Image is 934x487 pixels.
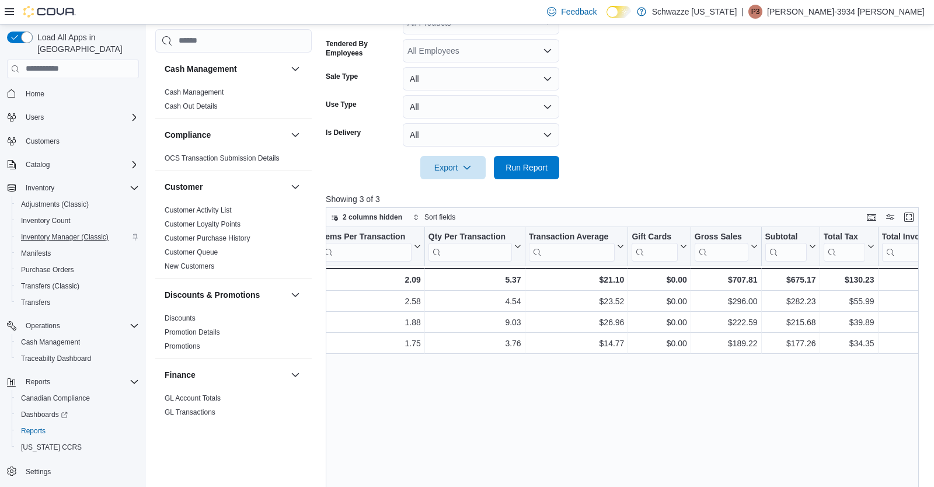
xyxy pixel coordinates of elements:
[165,102,218,111] span: Cash Out Details
[2,180,144,196] button: Inventory
[165,154,280,162] a: OCS Transaction Submission Details
[695,231,748,242] div: Gross Sales
[529,315,625,329] div: $26.96
[320,273,421,287] div: 2.09
[165,220,241,229] span: Customer Loyalty Points
[326,39,398,58] label: Tendered By Employees
[288,180,302,194] button: Customer
[26,183,54,193] span: Inventory
[165,248,218,257] span: Customer Queue
[326,128,361,137] label: Is Delivery
[26,467,51,476] span: Settings
[21,134,64,148] a: Customers
[21,110,139,124] span: Users
[165,234,250,243] span: Customer Purchase History
[824,231,874,261] button: Total Tax
[165,289,260,301] h3: Discounts & Promotions
[765,231,816,261] button: Subtotal
[165,369,196,381] h3: Finance
[2,85,144,102] button: Home
[16,440,86,454] a: [US_STATE] CCRS
[21,426,46,436] span: Reports
[155,85,312,118] div: Cash Management
[33,32,139,55] span: Load All Apps in [GEOGRAPHIC_DATA]
[21,134,139,148] span: Customers
[765,294,816,308] div: $282.23
[21,375,139,389] span: Reports
[12,439,144,455] button: [US_STATE] CCRS
[165,408,215,417] span: GL Transactions
[165,289,286,301] button: Discounts & Promotions
[12,406,144,423] a: Dashboards
[165,369,286,381] button: Finance
[767,5,925,19] p: [PERSON_NAME]-3934 [PERSON_NAME]
[748,5,762,19] div: Phoebe-3934 Yazzie
[765,231,807,242] div: Subtotal
[824,315,874,329] div: $39.89
[16,214,139,228] span: Inventory Count
[16,352,96,366] a: Traceabilty Dashboard
[765,315,816,329] div: $215.68
[165,63,286,75] button: Cash Management
[165,129,211,141] h3: Compliance
[21,443,82,452] span: [US_STATE] CCRS
[326,193,925,205] p: Showing 3 of 3
[165,88,224,97] span: Cash Management
[26,113,44,122] span: Users
[16,335,139,349] span: Cash Management
[12,390,144,406] button: Canadian Compliance
[12,423,144,439] button: Reports
[2,374,144,390] button: Reports
[320,294,421,308] div: 2.58
[165,314,196,323] span: Discounts
[165,394,221,402] a: GL Account Totals
[26,377,50,387] span: Reports
[165,102,218,110] a: Cash Out Details
[428,336,521,350] div: 3.76
[21,87,49,101] a: Home
[288,288,302,302] button: Discounts & Promotions
[12,229,144,245] button: Inventory Manager (Classic)
[26,321,60,331] span: Operations
[21,158,139,172] span: Catalog
[428,294,521,308] div: 4.54
[155,151,312,170] div: Compliance
[21,394,90,403] span: Canadian Compliance
[165,234,250,242] a: Customer Purchase History
[16,424,139,438] span: Reports
[21,110,48,124] button: Users
[632,231,677,261] div: Gift Card Sales
[428,231,521,261] button: Qty Per Transaction
[21,298,50,307] span: Transfers
[21,464,139,478] span: Settings
[16,214,75,228] a: Inventory Count
[561,6,597,18] span: Feedback
[529,336,625,350] div: $14.77
[424,213,455,222] span: Sort fields
[155,311,312,358] div: Discounts & Promotions
[320,231,421,261] button: Items Per Transaction
[824,273,874,287] div: $130.23
[288,128,302,142] button: Compliance
[165,408,215,416] a: GL Transactions
[23,6,76,18] img: Cova
[12,262,144,278] button: Purchase Orders
[529,294,625,308] div: $23.52
[695,294,758,308] div: $296.00
[165,328,220,336] a: Promotion Details
[165,262,214,271] span: New Customers
[765,336,816,350] div: $177.26
[428,231,512,242] div: Qty Per Transaction
[165,220,241,228] a: Customer Loyalty Points
[428,315,521,329] div: 9.03
[2,109,144,126] button: Users
[165,88,224,96] a: Cash Management
[403,95,559,119] button: All
[21,281,79,291] span: Transfers (Classic)
[12,278,144,294] button: Transfers (Classic)
[824,231,865,242] div: Total Tax
[165,248,218,256] a: Customer Queue
[16,295,55,309] a: Transfers
[695,273,758,287] div: $707.81
[12,196,144,213] button: Adjustments (Classic)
